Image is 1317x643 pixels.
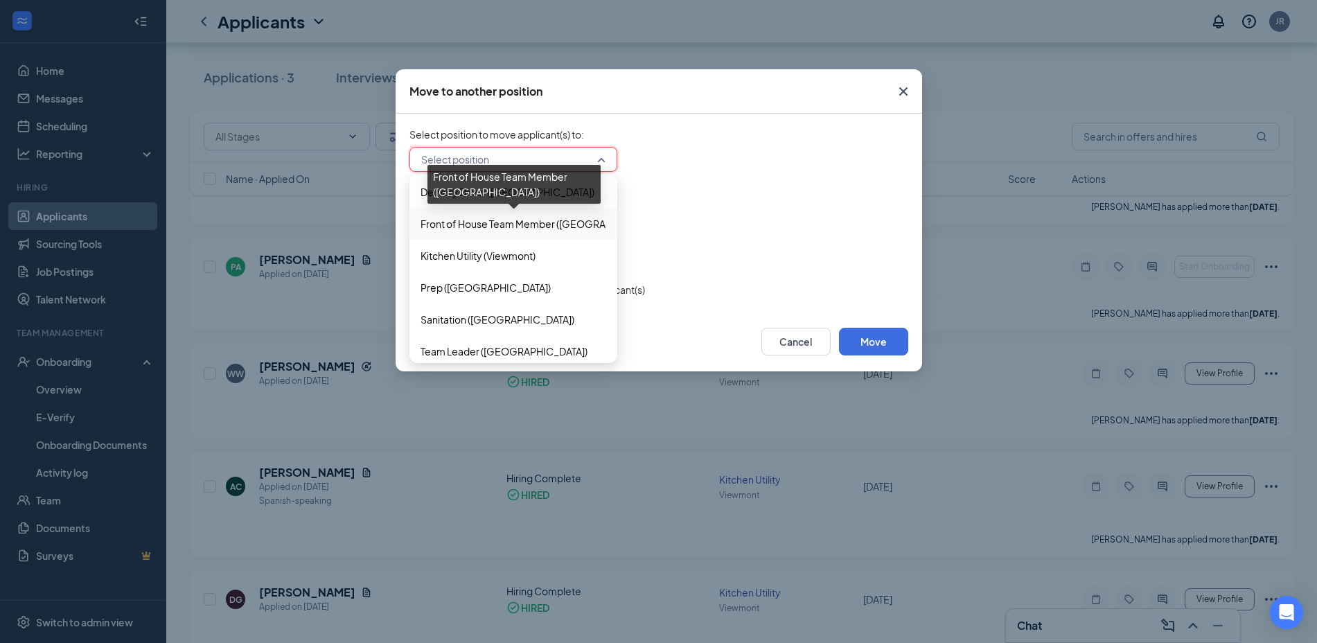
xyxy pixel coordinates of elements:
div: Move to another position [409,84,542,99]
span: Select position to move applicant(s) to : [409,127,908,141]
button: Close [885,69,922,114]
span: Sanitation ([GEOGRAPHIC_DATA]) [421,312,574,327]
span: Select stage to move applicant(s) to : [409,215,908,229]
div: Open Intercom Messenger [1270,596,1303,629]
span: Prep ([GEOGRAPHIC_DATA]) [421,280,551,295]
span: Team Leader ([GEOGRAPHIC_DATA]) [421,344,587,359]
span: Delivery Driver ([GEOGRAPHIC_DATA]) [421,184,594,200]
svg: Cross [895,83,912,100]
div: Please select a position [409,177,908,193]
button: Move [839,328,908,355]
span: Kitchen Utility (Viewmont) [421,248,536,263]
span: Front of House Team Member ([GEOGRAPHIC_DATA]) [421,216,663,231]
div: Front of House Team Member ([GEOGRAPHIC_DATA]) [427,165,601,204]
button: Cancel [761,328,831,355]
